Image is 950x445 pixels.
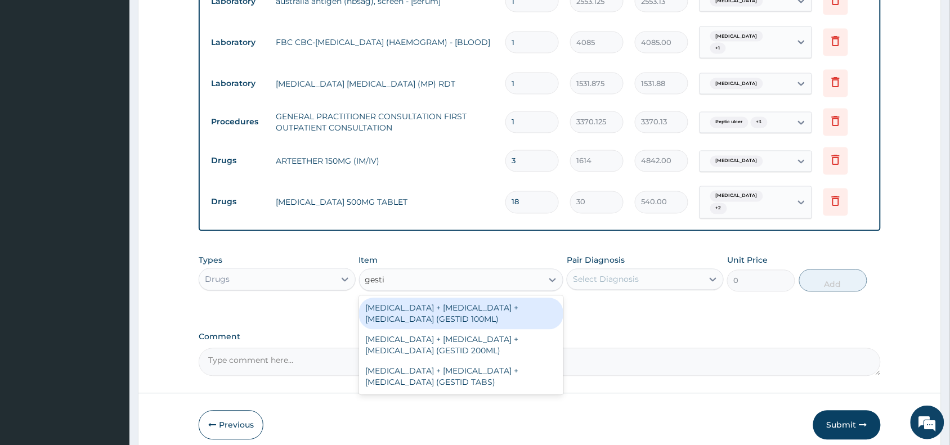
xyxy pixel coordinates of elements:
button: Add [799,269,867,292]
span: [MEDICAL_DATA] [710,78,763,89]
div: [MEDICAL_DATA] + [MEDICAL_DATA] + [MEDICAL_DATA] (GESTID 200ML) [359,330,564,361]
div: Select Diagnosis [573,274,639,285]
td: FBC CBC-[MEDICAL_DATA] (HAEMOGRAM) - [BLOOD] [270,31,500,53]
div: Chat with us now [59,63,189,78]
div: [MEDICAL_DATA] + [MEDICAL_DATA] + [MEDICAL_DATA] (GESTID 100ML) [359,298,564,330]
td: Laboratory [205,73,270,94]
td: ARTEETHER 150MG (IM/IV) [270,150,500,173]
span: + 1 [710,43,726,54]
label: Pair Diagnosis [567,255,625,266]
label: Unit Price [727,255,768,266]
td: [MEDICAL_DATA] 500MG TABLET [270,191,500,214]
td: Procedures [205,112,270,133]
span: + 2 [710,203,727,214]
span: We're online! [65,142,155,255]
span: + 3 [751,117,768,128]
button: Previous [199,411,263,440]
div: [MEDICAL_DATA] + [MEDICAL_DATA] + [MEDICAL_DATA] (GESTID TABS) [359,361,564,393]
label: Types [199,256,222,266]
span: [MEDICAL_DATA] [710,156,763,167]
td: Drugs [205,151,270,172]
div: Drugs [205,274,230,285]
button: Submit [813,411,881,440]
span: Peptic ulcer [710,117,749,128]
td: GENERAL PRACTITIONER CONSULTATION FIRST OUTPATIENT CONSULTATION [270,106,500,140]
img: d_794563401_company_1708531726252_794563401 [21,56,46,84]
span: [MEDICAL_DATA] [710,31,763,42]
td: Laboratory [205,32,270,53]
label: Item [359,255,378,266]
textarea: Type your message and hit 'Enter' [6,307,214,347]
label: Comment [199,332,881,342]
span: [MEDICAL_DATA] [710,191,763,202]
td: Drugs [205,192,270,213]
td: [MEDICAL_DATA] [MEDICAL_DATA] (MP) RDT [270,73,500,95]
div: Minimize live chat window [185,6,212,33]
